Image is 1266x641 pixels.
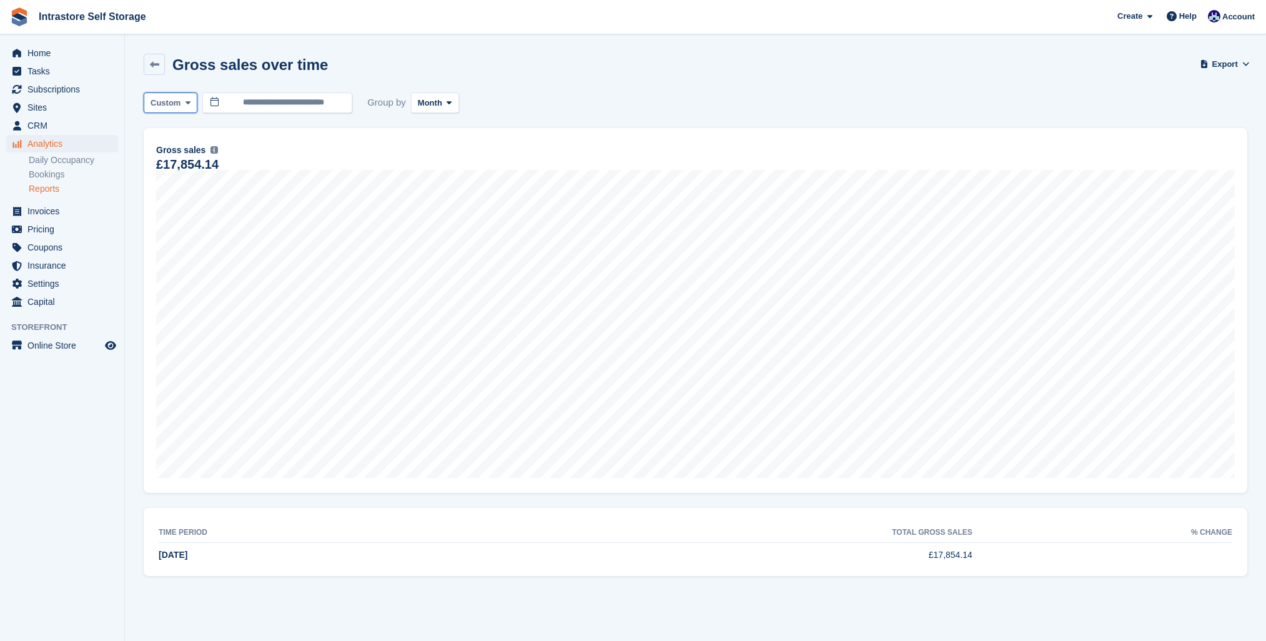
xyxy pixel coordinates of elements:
[11,321,124,334] span: Storefront
[6,337,118,354] a: menu
[27,62,102,80] span: Tasks
[103,338,118,353] a: Preview store
[27,202,102,220] span: Invoices
[29,169,118,181] a: Bookings
[972,523,1232,543] th: % change
[1202,54,1247,74] button: Export
[27,44,102,62] span: Home
[6,117,118,134] a: menu
[144,92,197,113] button: Custom
[6,99,118,116] a: menu
[27,257,102,274] span: Insurance
[6,239,118,256] a: menu
[29,154,118,166] a: Daily Occupancy
[1208,10,1220,22] img: Mathew Tremewan
[27,117,102,134] span: CRM
[159,523,466,543] th: Time period
[6,275,118,292] a: menu
[1117,10,1142,22] span: Create
[27,135,102,152] span: Analytics
[159,550,187,560] span: [DATE]
[6,293,118,311] a: menu
[27,275,102,292] span: Settings
[466,542,972,569] td: £17,854.14
[10,7,29,26] img: stora-icon-8386f47178a22dfd0bd8f6a31ec36ba5ce8667c1dd55bd0f319d3a0aa187defe.svg
[27,337,102,354] span: Online Store
[6,221,118,238] a: menu
[27,293,102,311] span: Capital
[27,239,102,256] span: Coupons
[6,62,118,80] a: menu
[172,56,328,73] h2: Gross sales over time
[156,159,219,170] div: £17,854.14
[27,221,102,238] span: Pricing
[6,257,118,274] a: menu
[1212,58,1238,71] span: Export
[1222,11,1255,23] span: Account
[156,144,205,157] span: Gross sales
[210,146,218,154] img: icon-info-grey-7440780725fd019a000dd9b08b2336e03edf1995a4989e88bcd33f0948082b44.svg
[151,97,181,109] span: Custom
[34,6,151,27] a: Intrastore Self Storage
[1179,10,1197,22] span: Help
[6,202,118,220] a: menu
[27,81,102,98] span: Subscriptions
[6,81,118,98] a: menu
[29,183,118,195] a: Reports
[367,92,406,113] span: Group by
[27,99,102,116] span: Sites
[6,44,118,62] a: menu
[411,92,459,113] button: Month
[418,97,442,109] span: Month
[466,523,972,543] th: Total gross sales
[6,135,118,152] a: menu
